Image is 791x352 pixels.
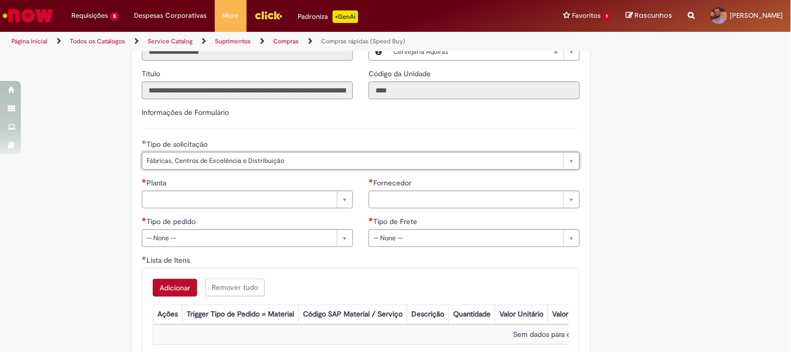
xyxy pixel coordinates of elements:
[449,305,495,324] th: Quantidade
[147,152,558,169] span: Fábricas, Centros de Excelência e Distribuição
[142,108,229,117] label: Informações de Formulário
[369,81,580,99] input: Código da Unidade
[147,178,168,187] span: Planta
[1,5,55,26] img: ServiceNow
[148,37,192,45] a: Service Catalog
[110,12,119,21] span: 5
[142,191,353,208] a: Limpar campo Planta
[273,37,299,45] a: Compras
[142,81,353,99] input: Título
[373,178,413,187] span: Fornecedor
[11,37,47,45] a: Página inicial
[393,43,553,60] span: Cervejaria Aquiraz
[548,305,615,324] th: Valor Total Moeda
[369,68,433,79] label: Somente leitura - Código da Unidade
[142,256,147,260] span: Obrigatório Preenchido
[407,305,449,324] th: Descrição
[321,37,405,45] a: Compras rápidas (Speed Buy)
[142,43,353,61] input: Email
[603,12,611,21] span: 1
[147,230,332,247] span: -- None --
[626,11,673,21] a: Rascunhos
[147,217,198,226] span: Tipo de pedido
[635,10,673,20] span: Rascunhos
[142,179,147,183] span: Necessários
[182,305,299,324] th: Trigger Tipo de Pedido = Material
[333,10,358,23] p: +GenAi
[147,139,210,149] span: Tipo de solicitação
[369,43,388,60] button: Local, Visualizar este registro Cervejaria Aquiraz
[147,255,192,265] span: Lista de Itens
[572,10,601,21] span: Favoritos
[153,279,197,297] button: Add a row for Lista de Itens
[373,230,558,247] span: -- None --
[369,217,373,221] span: Necessários
[142,217,147,221] span: Necessários
[135,10,207,21] span: Despesas Corporativas
[373,217,419,226] span: Tipo de Frete
[8,32,519,51] ul: Trilhas de página
[548,43,564,60] abbr: Limpar campo Local
[153,305,182,324] th: Ações
[388,43,579,60] a: Cervejaria AquirazLimpar campo Local
[70,37,125,45] a: Todos os Catálogos
[142,68,162,79] label: Somente leitura - Título
[299,305,407,324] th: Código SAP Material / Serviço
[223,10,239,21] span: More
[298,10,358,23] div: Padroniza
[369,179,373,183] span: Necessários
[142,140,147,144] span: Obrigatório Preenchido
[215,37,251,45] a: Suprimentos
[142,69,162,78] span: Somente leitura - Título
[369,191,580,208] a: Limpar campo Fornecedor
[71,10,108,21] span: Requisições
[254,7,283,23] img: click_logo_yellow_360x200.png
[495,305,548,324] th: Valor Unitário
[369,69,433,78] span: Somente leitura - Código da Unidade
[731,11,783,20] span: [PERSON_NAME]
